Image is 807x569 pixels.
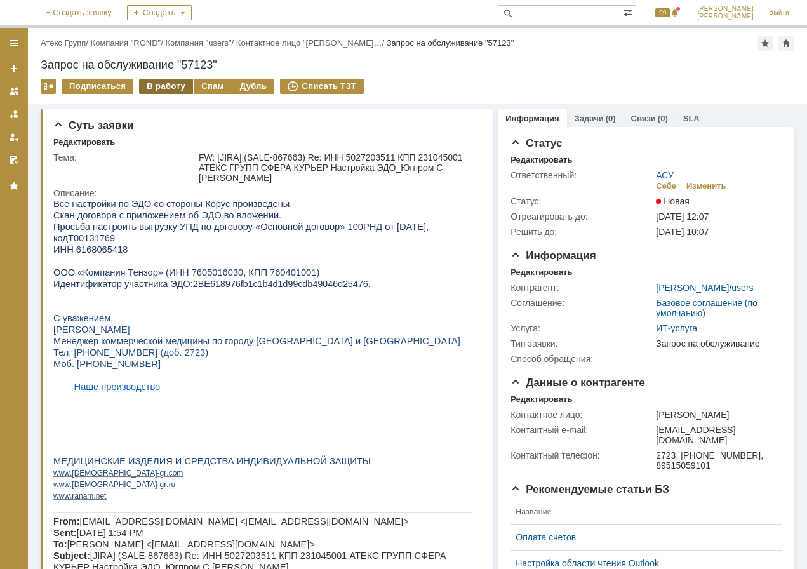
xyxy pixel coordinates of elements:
[510,267,572,278] div: Редактировать
[4,150,24,170] a: Мои согласования
[606,114,616,123] div: (0)
[104,271,107,279] span: -
[656,410,777,420] div: [PERSON_NAME]
[656,211,709,222] span: [DATE] 12:07
[53,152,196,163] div: Тема:
[57,415,102,460] img: Письмо
[41,79,56,94] div: Работа с массовостью
[510,354,653,364] div: Способ обращения:
[241,522,330,533] a: поставить звёздочки
[15,35,62,45] span: Т00131769
[17,282,18,291] span: .
[17,293,18,302] span: .
[516,532,766,542] a: Оплата счетов
[510,155,572,165] div: Редактировать
[17,271,18,279] span: .
[41,38,86,48] a: Атекс Групп
[53,119,133,131] span: Суть заявки
[165,38,236,48] div: /
[4,58,24,79] a: Создать заявку
[127,5,192,20] div: Создать
[113,282,115,291] span: .
[510,500,771,525] th: Название
[107,282,114,291] span: gr
[510,323,653,333] div: Услуга:
[505,114,559,123] a: Информация
[236,38,387,48] div: /
[21,183,107,194] a: Наше производство
[658,114,668,123] div: (0)
[510,425,653,435] div: Контактный e-mail:
[510,283,653,293] div: Контрагент:
[4,104,24,124] a: Заявки в моей ответственности
[41,38,91,48] div: /
[18,293,40,302] span: ranam
[510,211,653,222] div: Отреагировать до:
[656,298,757,318] a: Базовое соглашение (по умолчанию)
[757,36,773,51] div: Добавить в избранное
[165,38,231,48] a: Компания "users"
[113,271,115,279] span: .
[18,271,103,279] span: [DEMOGRAPHIC_DATA]
[731,283,753,293] a: users
[35,498,372,533] span: Нам важно знать ваше мнение, Пожалуйста, оцените нашу работу, мы хотим стать лучше и полезнее для...
[43,293,53,302] span: net
[656,283,729,293] a: [PERSON_NAME]
[140,81,317,91] span: 2BE618976fb1c1b4d1d99cdb49046d25476.
[623,6,636,18] span: Расширенный поиск
[686,181,726,191] div: Изменить
[107,271,114,279] span: gr
[18,282,103,291] span: [DEMOGRAPHIC_DATA]
[656,196,690,206] span: Новая
[575,114,604,123] a: Задачи
[656,227,709,237] span: [DATE] 10:07
[655,8,670,17] span: 99
[91,38,166,48] div: /
[35,534,216,545] span: [DEMOGRAPHIC_DATA], что вы с нами!
[116,271,130,279] span: com
[656,450,777,471] div: 2723, [PHONE_NUMBER], 89515059101
[117,427,309,448] span: Ваш запрос выполнен
[656,425,777,445] div: [EMAIL_ADDRESS][DOMAIN_NAME]
[656,338,777,349] div: Запрос на обслуживание
[116,282,123,291] span: ru
[656,181,676,191] div: Себе
[207,23,373,34] span: Основной договор» 100РНД от [DATE]
[53,188,478,198] div: Описание:
[516,558,766,568] a: Настройка области чтения Outlook
[199,152,476,183] div: FW: [JIRA] (SALE-867663) Re: ИНН 5027203511 КПП 231045001 АТЕКС ГРУПП СФЕРА КУРЬЕР Настройка ЭДО_...
[510,394,572,405] div: Редактировать
[104,282,107,291] span: -
[510,298,653,308] div: Соглашение:
[510,137,562,149] span: Статус
[683,114,700,123] a: SLA
[4,81,24,102] a: Заявки на командах
[510,338,653,349] div: Тип заявки:
[510,250,596,262] span: Информация
[41,58,794,71] div: Запрос на обслуживание "57123"
[53,137,115,147] div: Редактировать
[236,38,382,48] a: Контактное лицо "[PERSON_NAME]…
[697,13,754,20] span: [PERSON_NAME]
[510,377,645,389] span: Данные о контрагенте
[228,522,241,533] span: ➡️
[631,114,656,123] a: Связи
[656,323,697,333] a: ИТ-услуга
[697,5,754,13] span: [PERSON_NAME]
[510,196,653,206] div: Статус:
[656,170,674,180] a: АСУ
[778,36,794,51] div: Сделать домашней страницей
[4,127,24,147] a: Мои заявки
[91,38,161,48] a: Компания "ROND"
[510,483,669,495] span: Рекомендуемые статьи БЗ
[387,38,514,48] div: Запрос на обслуживание "57123"
[510,450,653,460] div: Контактный телефон:
[656,283,753,293] div: /
[510,410,653,420] div: Контактное лицо:
[40,293,42,302] span: .
[510,170,653,180] div: Ответственный:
